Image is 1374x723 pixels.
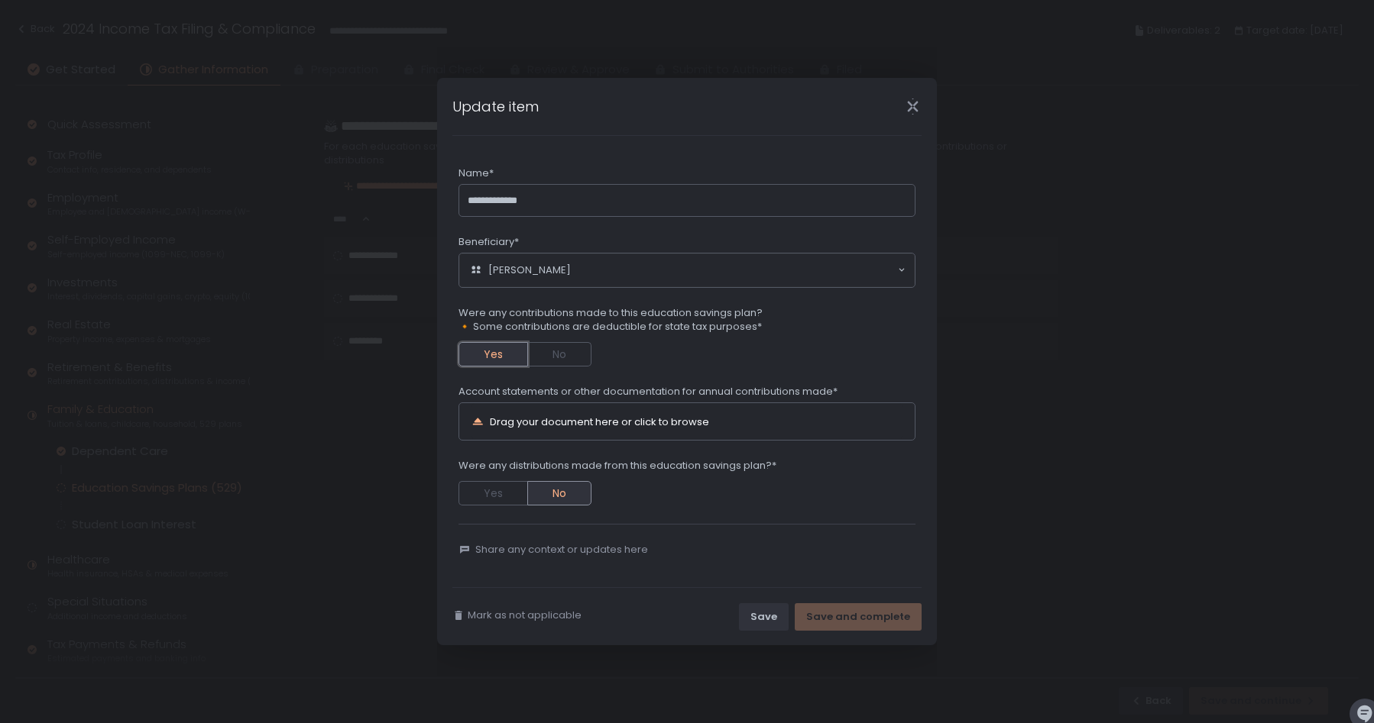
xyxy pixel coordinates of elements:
[468,608,582,622] span: Mark as not applicable
[527,481,591,505] button: No
[750,610,777,624] div: Save
[888,98,937,115] div: Close
[452,608,582,622] button: Mark as not applicable
[452,96,539,117] h1: Update item
[459,306,763,320] span: Were any contributions made to this education savings plan?
[475,543,648,557] span: Share any context or updates here
[739,603,789,631] button: Save
[459,481,527,505] button: Yes
[459,385,838,399] span: Account statements or other documentation for annual contributions made*
[459,235,519,249] span: Beneficiary*
[459,459,776,473] span: Were any distributions made from this education savings plan?*
[490,417,709,427] div: Drag your document here or click to browse
[459,253,915,287] div: Search for option
[488,263,571,277] span: [PERSON_NAME]
[528,342,591,366] button: No
[459,166,494,180] span: Name*
[459,342,528,366] button: Yes
[459,320,763,334] span: 🔸 Some contributions are deductible for state tax purposes*
[571,263,896,278] input: Search for option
